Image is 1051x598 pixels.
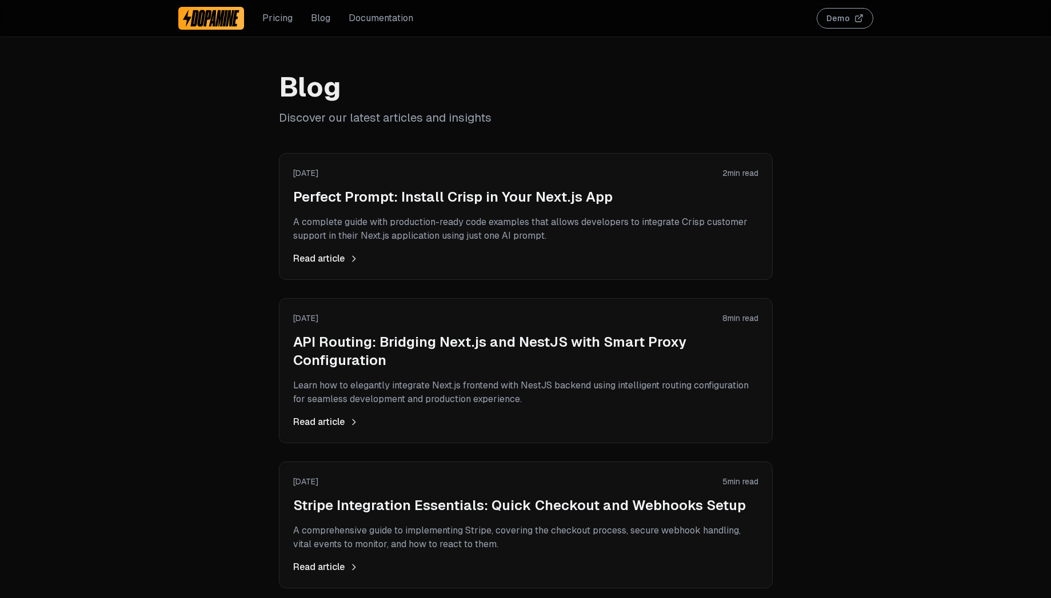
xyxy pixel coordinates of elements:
[293,333,758,370] h2: API Routing: Bridging Next.js and NestJS with Smart Proxy Configuration
[293,312,318,324] div: [DATE]
[722,312,758,324] div: 8 min read
[293,379,758,406] p: Learn how to elegantly integrate Next.js frontend with NestJS backend using intelligent routing c...
[293,476,318,487] div: [DATE]
[293,252,758,266] div: Read article
[722,476,758,487] div: 5 min read
[311,11,330,25] a: Blog
[722,167,758,179] div: 2 min read
[293,496,758,515] h2: Stripe Integration Essentials: Quick Checkout and Webhooks Setup
[279,110,773,126] p: Discover our latest articles and insights
[293,524,758,551] p: A comprehensive guide to implementing Stripe, covering the checkout process, secure webhook handl...
[293,476,758,574] a: [DATE]5min readStripe Integration Essentials: Quick Checkout and Webhooks SetupA comprehensive gu...
[293,312,758,429] a: [DATE]8min readAPI Routing: Bridging Next.js and NestJS with Smart Proxy ConfigurationLearn how t...
[183,9,240,27] img: Dopamine
[817,8,873,29] button: Demo
[293,560,758,574] div: Read article
[293,215,758,243] p: A complete guide with production-ready code examples that allows developers to integrate Crisp cu...
[262,11,293,25] a: Pricing
[178,7,245,30] a: Dopamine
[279,73,773,101] h1: Blog
[293,415,758,429] div: Read article
[293,188,758,206] h2: Perfect Prompt: Install Crisp in Your Next.js App
[293,167,758,266] a: [DATE]2min readPerfect Prompt: Install Crisp in Your Next.js AppA complete guide with production-...
[349,11,413,25] a: Documentation
[293,167,318,179] div: [DATE]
